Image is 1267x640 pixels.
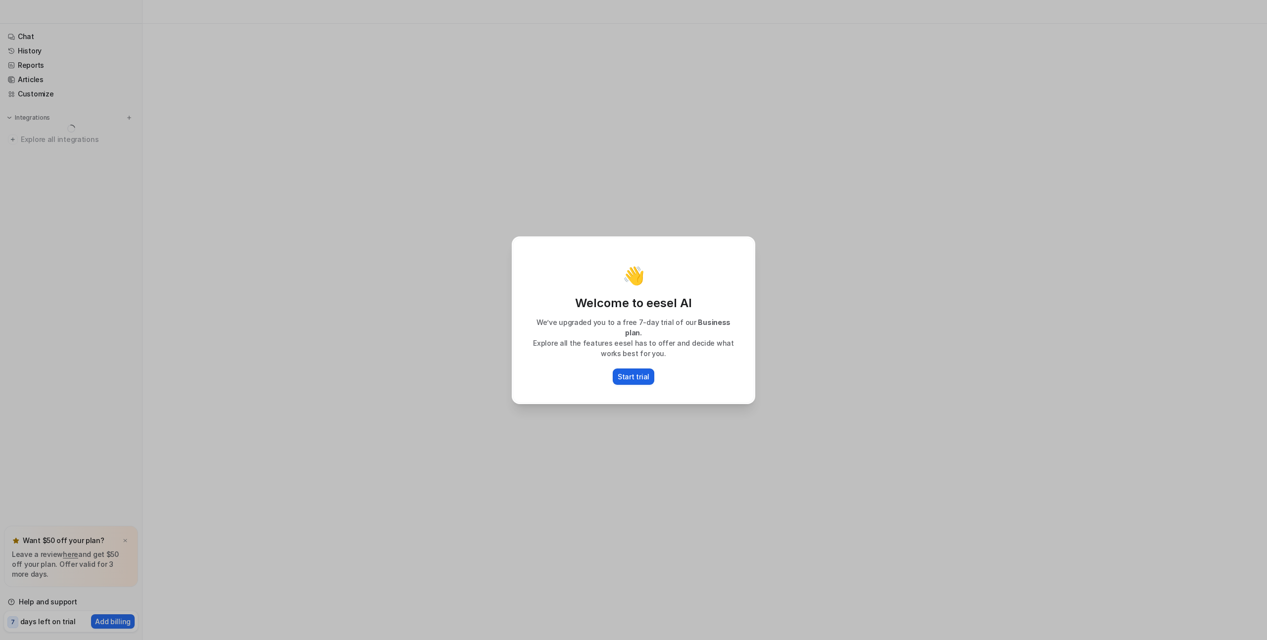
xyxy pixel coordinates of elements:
p: Welcome to eesel AI [523,295,744,311]
p: Explore all the features eesel has to offer and decide what works best for you. [523,338,744,359]
p: Start trial [618,371,649,382]
button: Start trial [613,368,654,385]
p: 👋 [623,266,645,285]
p: We’ve upgraded you to a free 7-day trial of our [523,317,744,338]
